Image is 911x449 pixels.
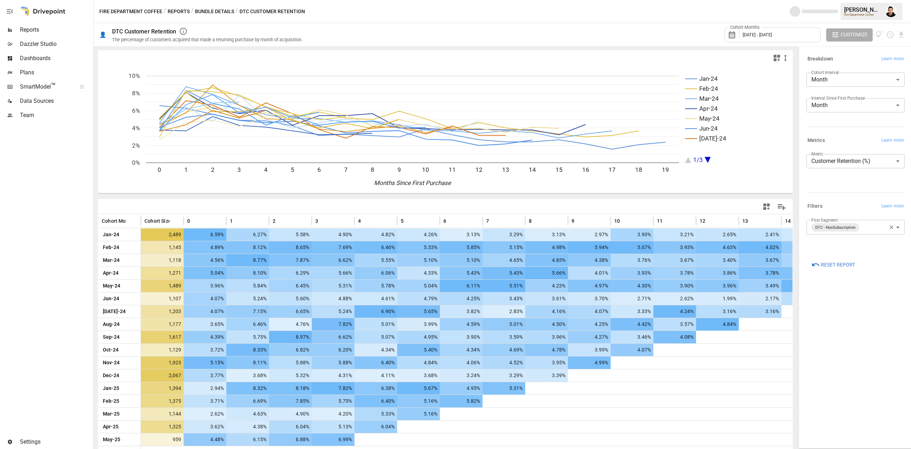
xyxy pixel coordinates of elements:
[102,280,137,292] span: May-24
[614,217,620,224] span: 10
[358,305,396,318] span: 6.90%
[273,369,310,382] span: 5.32%
[806,98,905,112] div: Month
[422,166,429,173] text: 10
[230,305,268,318] span: 7.15%
[273,217,275,224] span: 2
[657,254,695,266] span: 3.67%
[20,97,92,105] span: Data Sources
[184,166,188,173] text: 1
[358,356,396,369] span: 6.40%
[486,217,489,224] span: 7
[486,280,524,292] span: 5.51%
[582,166,589,173] text: 16
[144,280,182,292] span: 1,489
[614,344,652,356] span: 4.07%
[273,318,310,331] span: 4.76%
[486,228,524,241] span: 3.29%
[700,241,737,254] span: 4.63%
[168,7,190,16] button: Reports
[657,228,695,241] span: 3.21%
[811,217,838,223] label: First Segment
[358,241,396,254] span: 6.46%
[826,28,873,41] button: Customize
[811,95,865,101] label: Interval Since First Purchase
[699,135,726,142] text: [DATE]-24
[358,292,396,305] span: 4.61%
[144,254,182,266] span: 1,118
[264,166,268,173] text: 4
[102,228,137,241] span: Jan-24
[529,228,567,241] span: 3.13%
[404,216,414,226] button: Sort
[841,30,868,39] span: Customize
[572,344,609,356] span: 3.99%
[700,254,737,266] span: 3.40%
[699,115,720,122] text: May-24
[401,305,438,318] span: 5.65%
[401,369,438,382] span: 3.68%
[20,68,92,77] span: Plans
[486,344,524,356] span: 4.69%
[144,241,182,254] span: 1,145
[144,292,182,305] span: 1,107
[529,217,532,224] span: 8
[728,24,762,31] label: Cohort Months
[657,217,663,224] span: 11
[102,267,137,279] span: Apr-24
[315,356,353,369] span: 5.88%
[614,267,652,279] span: 3.93%
[315,217,318,224] span: 3
[170,216,180,226] button: Sort
[749,216,759,226] button: Sort
[401,356,438,369] span: 4.84%
[785,292,823,305] span: 2.62%
[315,280,353,292] span: 5.31%
[443,217,446,224] span: 6
[191,7,194,16] div: /
[187,228,225,241] span: 6.59%
[273,356,310,369] span: 5.88%
[443,228,481,241] span: 3.13%
[187,292,225,305] span: 4.07%
[401,228,438,241] span: 4.26%
[657,241,695,254] span: 3.93%
[358,331,396,343] span: 5.07%
[886,31,894,39] button: Schedule report
[144,331,182,343] span: 1,617
[700,280,737,292] span: 3.96%
[132,107,140,114] text: 6%
[700,292,737,305] span: 1.99%
[532,216,542,226] button: Sort
[187,217,190,224] span: 0
[700,305,737,318] span: 3.16%
[502,166,509,173] text: 13
[317,166,321,173] text: 6
[273,254,310,266] span: 7.87%
[614,331,652,343] span: 3.46%
[401,267,438,279] span: 4.33%
[358,217,361,224] span: 4
[230,280,268,292] span: 5.84%
[230,344,268,356] span: 8.33%
[358,369,396,382] span: 4.11%
[657,292,695,305] span: 2.62%
[187,318,225,331] span: 3.65%
[811,69,839,75] label: Cohort Interval
[273,344,310,356] span: 6.82%
[812,223,858,232] span: DTC - NonSubscription
[315,369,353,382] span: 4.31%
[230,217,233,224] span: 1
[443,267,481,279] span: 5.43%
[700,267,737,279] span: 3.86%
[449,166,456,173] text: 11
[807,202,822,210] h6: Filters
[443,280,481,292] span: 6.11%
[358,318,396,331] span: 5.01%
[187,356,225,369] span: 5.15%
[699,85,718,92] text: Feb-24
[187,280,225,292] span: 3.96%
[273,331,310,343] span: 8.97%
[401,331,438,343] span: 4.95%
[486,369,524,382] span: 3.29%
